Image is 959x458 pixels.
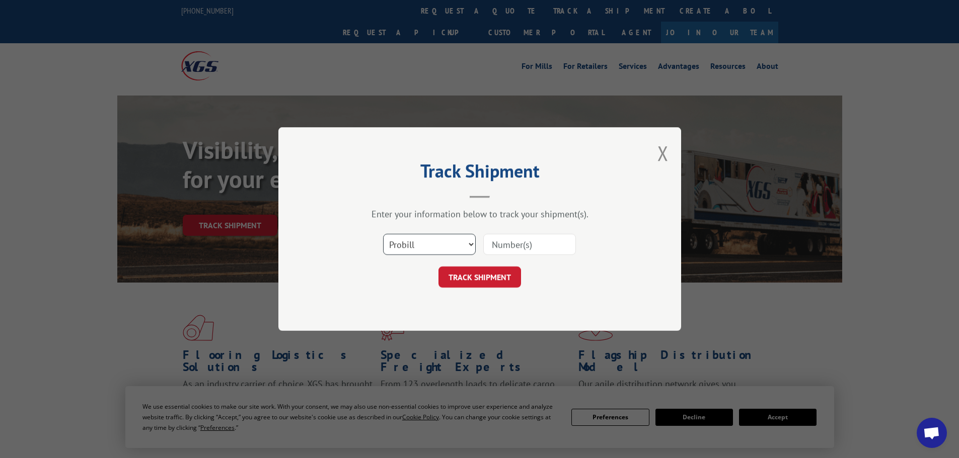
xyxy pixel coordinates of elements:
[657,140,669,166] button: Close modal
[917,418,947,448] a: Open chat
[483,234,576,255] input: Number(s)
[329,164,631,183] h2: Track Shipment
[438,266,521,288] button: TRACK SHIPMENT
[329,208,631,220] div: Enter your information below to track your shipment(s).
